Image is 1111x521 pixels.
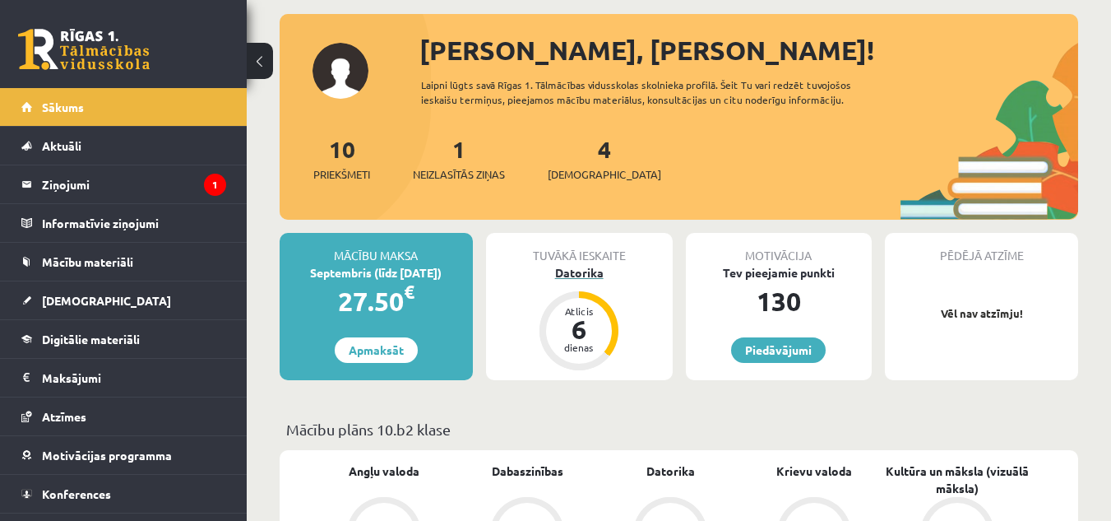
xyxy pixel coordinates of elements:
a: Ziņojumi1 [21,165,226,203]
a: Digitālie materiāli [21,320,226,358]
a: Konferences [21,475,226,513]
span: Priekšmeti [313,166,370,183]
div: Tev pieejamie punkti [686,264,873,281]
span: € [404,280,414,304]
div: Motivācija [686,233,873,264]
a: Apmaksāt [335,337,418,363]
a: Angļu valoda [349,463,419,480]
div: 6 [554,316,604,342]
div: [PERSON_NAME], [PERSON_NAME]! [419,30,1078,70]
a: Atzīmes [21,398,226,435]
div: dienas [554,342,604,352]
span: Atzīmes [42,409,86,424]
div: Atlicis [554,306,604,316]
span: Motivācijas programma [42,448,172,463]
div: Laipni lūgts savā Rīgas 1. Tālmācības vidusskolas skolnieka profilā. Šeit Tu vari redzēt tuvojošo... [421,77,900,107]
div: Pēdējā atzīme [885,233,1078,264]
a: Kultūra un māksla (vizuālā māksla) [886,463,1029,497]
a: Datorika [646,463,695,480]
a: Maksājumi [21,359,226,397]
div: Mācību maksa [280,233,473,264]
a: Motivācijas programma [21,436,226,474]
a: 1Neizlasītās ziņas [413,134,505,183]
a: Informatīvie ziņojumi [21,204,226,242]
a: Rīgas 1. Tālmācības vidusskola [18,29,150,70]
span: Neizlasītās ziņas [413,166,505,183]
a: 4[DEMOGRAPHIC_DATA] [548,134,661,183]
span: [DEMOGRAPHIC_DATA] [548,166,661,183]
p: Mācību plāns 10.b2 klase [286,418,1072,440]
span: Mācību materiāli [42,254,133,269]
a: Mācību materiāli [21,243,226,281]
a: Piedāvājumi [731,337,826,363]
a: Krievu valoda [776,463,852,480]
i: 1 [204,174,226,196]
a: Aktuāli [21,127,226,165]
legend: Ziņojumi [42,165,226,203]
span: Digitālie materiāli [42,332,140,347]
legend: Maksājumi [42,359,226,397]
a: 10Priekšmeti [313,134,370,183]
span: [DEMOGRAPHIC_DATA] [42,293,171,308]
a: Datorika Atlicis 6 dienas [486,264,673,373]
div: Septembris (līdz [DATE]) [280,264,473,281]
div: Tuvākā ieskaite [486,233,673,264]
span: Sākums [42,100,84,114]
a: [DEMOGRAPHIC_DATA] [21,281,226,319]
div: 130 [686,281,873,321]
div: 27.50 [280,281,473,321]
p: Vēl nav atzīmju! [893,305,1070,322]
span: Aktuāli [42,138,81,153]
span: Konferences [42,486,111,501]
div: Datorika [486,264,673,281]
legend: Informatīvie ziņojumi [42,204,226,242]
a: Sākums [21,88,226,126]
a: Dabaszinības [492,463,563,480]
